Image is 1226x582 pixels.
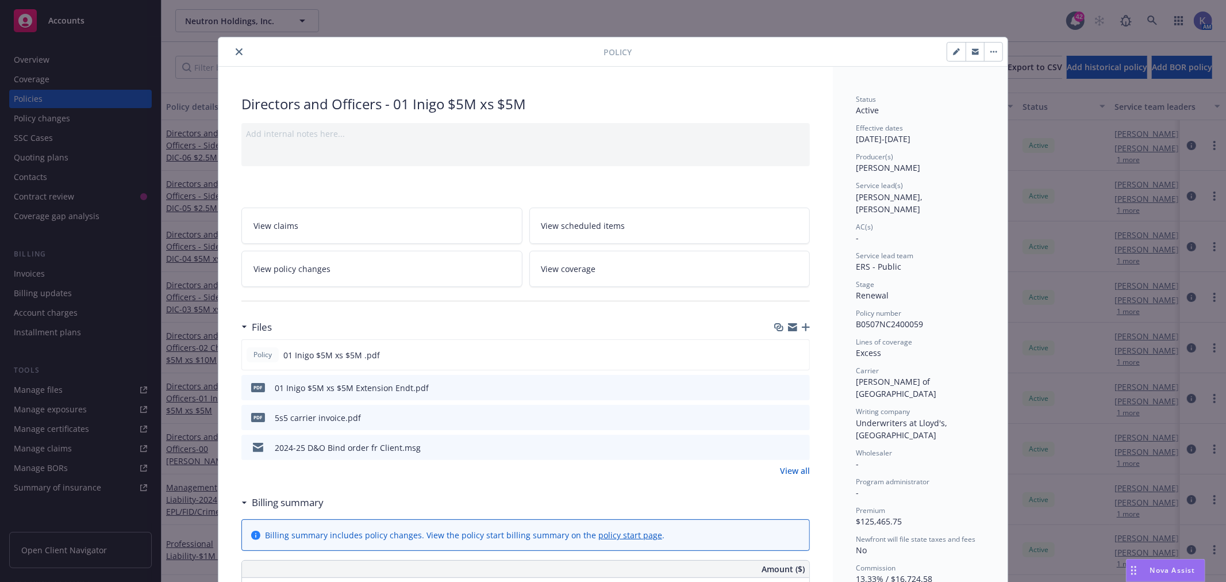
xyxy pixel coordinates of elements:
[252,320,272,335] h3: Files
[856,545,867,556] span: No
[275,382,429,394] div: 01 Inigo $5M xs $5M Extension Endt.pdf
[780,465,810,477] a: View all
[1127,560,1141,581] div: Drag to move
[856,232,859,243] span: -
[856,94,876,104] span: Status
[541,220,625,232] span: View scheduled items
[856,251,913,261] span: Service lead team
[232,45,246,59] button: close
[529,208,810,244] a: View scheduled items
[856,290,889,301] span: Renewal
[856,487,859,498] span: -
[856,477,929,487] span: Program administrator
[856,319,923,330] span: B0507NC2400059
[241,94,810,114] div: Directors and Officers - 01 Inigo $5M xs $5M
[856,458,859,469] span: -
[856,152,893,162] span: Producer(s)
[283,349,380,361] span: 01 Inigo $5M xs $5M .pdf
[856,222,873,232] span: AC(s)
[856,563,896,573] span: Commission
[856,366,879,376] span: Carrier
[856,337,912,347] span: Lines of coverage
[604,46,632,58] span: Policy
[856,347,881,358] span: Excess
[856,376,936,399] span: [PERSON_NAME] of [GEOGRAPHIC_DATA]
[794,349,805,361] button: preview file
[762,563,805,575] span: Amount ($)
[777,382,786,394] button: download file
[241,251,522,287] a: View policy changes
[241,208,522,244] a: View claims
[251,350,274,360] span: Policy
[856,162,920,173] span: [PERSON_NAME]
[856,261,901,272] span: ERS - Public
[856,418,950,441] span: Underwriters at Lloyd's, [GEOGRAPHIC_DATA]
[246,128,805,140] div: Add internal notes here...
[856,534,975,544] span: Newfront will file state taxes and fees
[856,192,925,215] span: [PERSON_NAME], [PERSON_NAME]
[856,407,910,416] span: Writing company
[856,448,892,458] span: Wholesaler
[776,349,785,361] button: download file
[241,320,272,335] div: Files
[251,413,265,422] span: pdf
[275,442,421,454] div: 2024-25 D&O Bind order fr Client.msg
[856,516,902,527] span: $125,465.75
[253,263,330,275] span: View policy changes
[1150,565,1196,575] span: Nova Assist
[252,495,324,510] h3: Billing summary
[529,251,810,287] a: View coverage
[856,279,874,289] span: Stage
[598,530,662,541] a: policy start page
[777,442,786,454] button: download file
[856,308,901,318] span: Policy number
[856,123,985,145] div: [DATE] - [DATE]
[856,506,885,515] span: Premium
[856,105,879,116] span: Active
[856,123,903,133] span: Effective dates
[795,442,805,454] button: preview file
[265,529,664,541] div: Billing summary includes policy changes. View the policy start billing summary on the .
[241,495,324,510] div: Billing summary
[541,263,596,275] span: View coverage
[856,181,903,190] span: Service lead(s)
[1126,559,1205,582] button: Nova Assist
[253,220,298,232] span: View claims
[795,382,805,394] button: preview file
[251,383,265,392] span: pdf
[795,412,805,424] button: preview file
[275,412,361,424] div: 5s5 carrier invoice.pdf
[777,412,786,424] button: download file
